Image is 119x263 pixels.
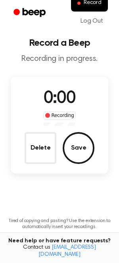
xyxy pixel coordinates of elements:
[8,5,53,21] a: Beep
[38,245,96,257] a: [EMAIL_ADDRESS][DOMAIN_NAME]
[6,38,113,48] h1: Record a Beep
[5,244,114,258] span: Contact us
[6,54,113,64] p: Recording in progress.
[6,218,113,230] p: Tired of copying and pasting? Use the extension to automatically insert your recordings.
[44,90,75,107] span: 0:00
[73,12,111,31] a: Log Out
[63,132,94,164] button: Save Audio Record
[25,132,56,164] button: Delete Audio Record
[43,111,76,119] div: Recording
